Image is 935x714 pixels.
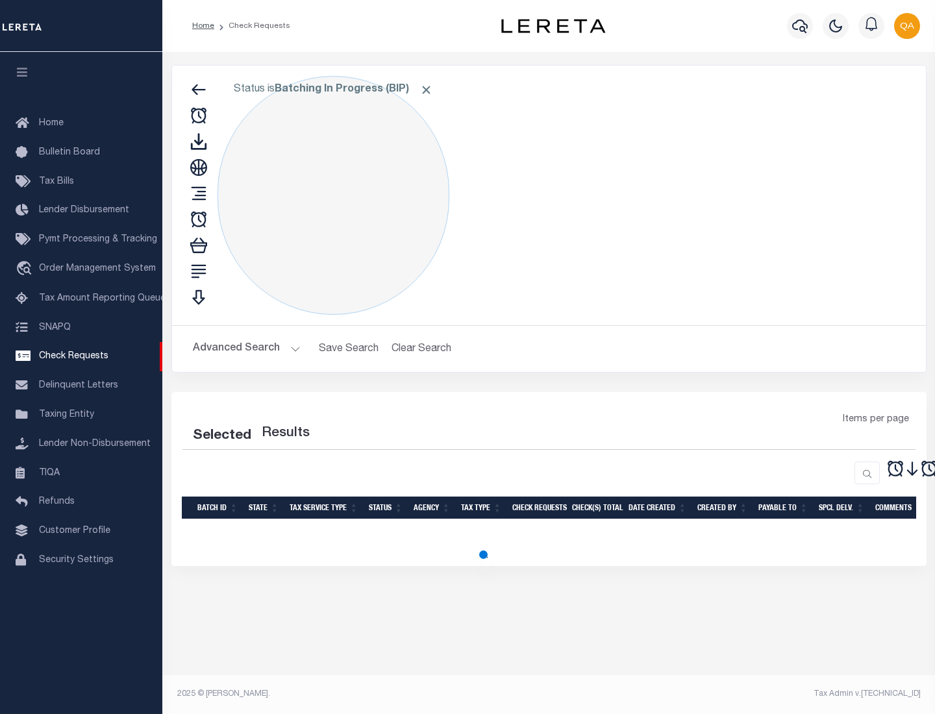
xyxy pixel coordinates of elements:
[214,20,290,32] li: Check Requests
[311,336,386,362] button: Save Search
[193,426,251,447] div: Selected
[193,336,301,362] button: Advanced Search
[243,497,284,519] th: State
[456,497,507,519] th: Tax Type
[843,413,909,427] span: Items per page
[39,294,166,303] span: Tax Amount Reporting Queue
[623,497,692,519] th: Date Created
[39,410,94,419] span: Taxing Entity
[692,497,753,519] th: Created By
[39,148,100,157] span: Bulletin Board
[408,497,456,519] th: Agency
[894,13,920,39] img: svg+xml;base64,PHN2ZyB4bWxucz0iaHR0cDovL3d3dy53My5vcmcvMjAwMC9zdmciIHBvaW50ZXItZXZlbnRzPSJub25lIi...
[39,235,157,244] span: Pymt Processing & Tracking
[870,497,929,519] th: Comments
[419,83,433,97] span: Click to Remove
[39,323,71,332] span: SNAPQ
[39,439,151,449] span: Lender Non-Disbursement
[284,497,364,519] th: Tax Service Type
[262,423,310,444] label: Results
[39,119,64,128] span: Home
[507,497,567,519] th: Check Requests
[39,526,110,535] span: Customer Profile
[39,497,75,506] span: Refunds
[364,497,408,519] th: Status
[814,497,870,519] th: Spcl Delv.
[501,19,605,33] img: logo-dark.svg
[39,468,60,477] span: TIQA
[275,84,433,95] b: Batching In Progress (BIP)
[386,336,457,362] button: Clear Search
[558,688,921,700] div: Tax Admin v.[TECHNICAL_ID]
[39,352,108,361] span: Check Requests
[39,177,74,186] span: Tax Bills
[192,497,243,519] th: Batch Id
[218,76,449,315] div: Click to Edit
[192,22,214,30] a: Home
[16,261,36,278] i: travel_explore
[168,688,549,700] div: 2025 © [PERSON_NAME].
[39,206,129,215] span: Lender Disbursement
[567,497,623,519] th: Check(s) Total
[39,264,156,273] span: Order Management System
[753,497,814,519] th: Payable To
[39,381,118,390] span: Delinquent Letters
[39,556,114,565] span: Security Settings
